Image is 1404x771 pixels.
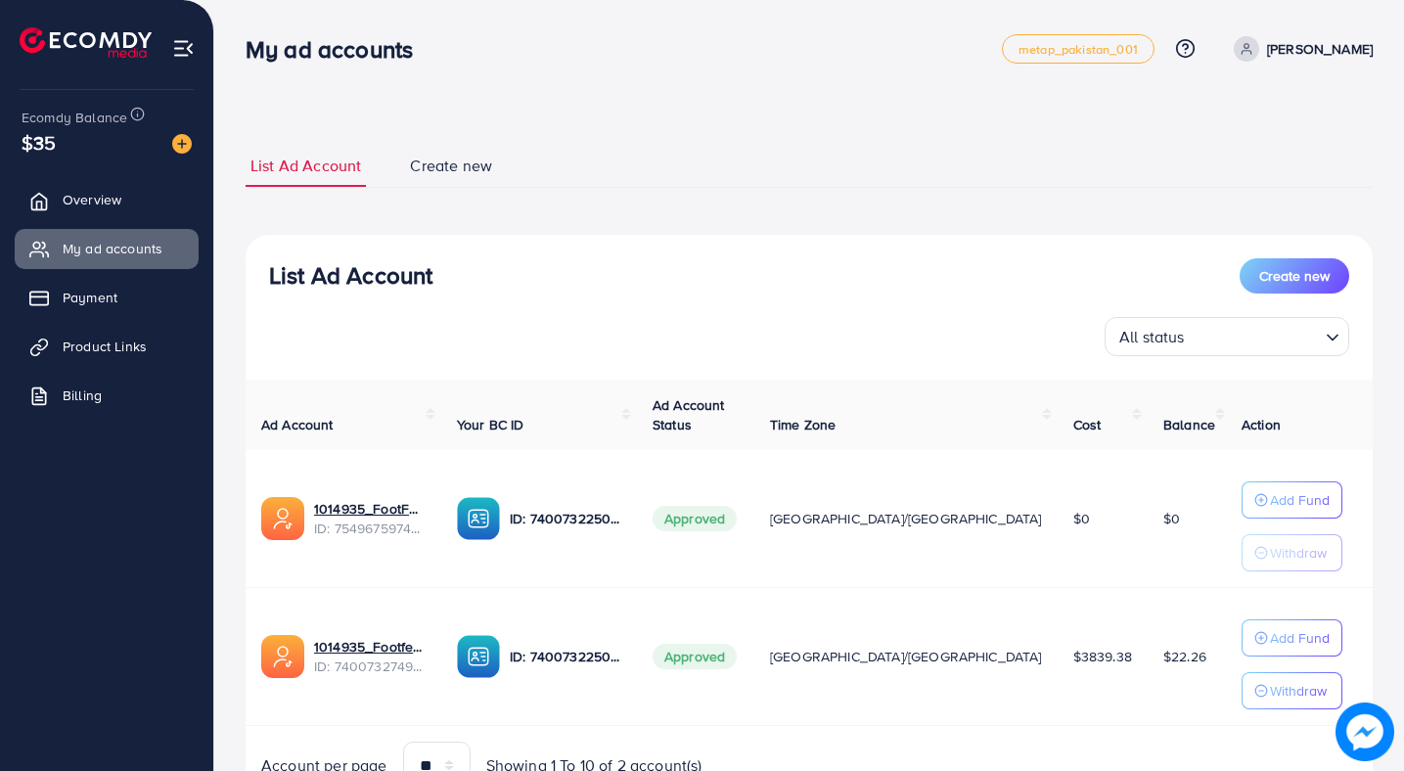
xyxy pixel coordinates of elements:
[1242,415,1281,434] span: Action
[314,499,426,539] div: <span class='underline'>1014935_FootFellow 2_1757798039889</span></br>7549675974431064082
[63,239,162,258] span: My ad accounts
[457,635,500,678] img: ic-ba-acc.ded83a64.svg
[1073,509,1090,528] span: $0
[1115,323,1189,351] span: All status
[1242,534,1342,571] button: Withdraw
[1242,672,1342,709] button: Withdraw
[1240,258,1349,294] button: Create new
[1163,509,1180,528] span: $0
[510,645,621,668] p: ID: 7400732250150567952
[770,647,1042,666] span: [GEOGRAPHIC_DATA]/[GEOGRAPHIC_DATA]
[63,288,117,307] span: Payment
[1073,647,1132,666] span: $3839.38
[63,190,121,209] span: Overview
[261,415,334,434] span: Ad Account
[22,128,56,157] span: $35
[63,385,102,405] span: Billing
[1267,37,1373,61] p: [PERSON_NAME]
[457,497,500,540] img: ic-ba-acc.ded83a64.svg
[1336,703,1394,761] img: image
[1270,626,1330,650] p: Add Fund
[653,644,737,669] span: Approved
[63,337,147,356] span: Product Links
[410,155,492,177] span: Create new
[1105,317,1349,356] div: Search for option
[1019,43,1138,56] span: metap_pakistan_001
[1270,488,1330,512] p: Add Fund
[172,37,195,60] img: menu
[1270,679,1327,703] p: Withdraw
[1163,415,1215,434] span: Balance
[314,499,426,519] a: 1014935_FootFellow 2_1757798039889
[15,229,199,268] a: My ad accounts
[510,507,621,530] p: ID: 7400732250150567952
[1191,319,1318,351] input: Search for option
[172,134,192,154] img: image
[1259,266,1330,286] span: Create new
[314,637,426,677] div: <span class='underline'>1014935_Footfellow_1723117377587</span></br>7400732749935558672
[261,497,304,540] img: ic-ads-acc.e4c84228.svg
[314,519,426,538] span: ID: 7549675974431064082
[20,27,152,58] img: logo
[1242,481,1342,519] button: Add Fund
[770,509,1042,528] span: [GEOGRAPHIC_DATA]/[GEOGRAPHIC_DATA]
[250,155,361,177] span: List Ad Account
[1073,415,1102,434] span: Cost
[261,635,304,678] img: ic-ads-acc.e4c84228.svg
[15,278,199,317] a: Payment
[770,415,836,434] span: Time Zone
[22,108,127,127] span: Ecomdy Balance
[457,415,524,434] span: Your BC ID
[1163,647,1206,666] span: $22.26
[653,395,725,434] span: Ad Account Status
[314,637,426,657] a: 1014935_Footfellow_1723117377587
[15,180,199,219] a: Overview
[314,657,426,676] span: ID: 7400732749935558672
[15,327,199,366] a: Product Links
[1002,34,1155,64] a: metap_pakistan_001
[246,35,429,64] h3: My ad accounts
[15,376,199,415] a: Billing
[653,506,737,531] span: Approved
[1242,619,1342,657] button: Add Fund
[269,261,432,290] h3: List Ad Account
[1226,36,1373,62] a: [PERSON_NAME]
[1270,541,1327,565] p: Withdraw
